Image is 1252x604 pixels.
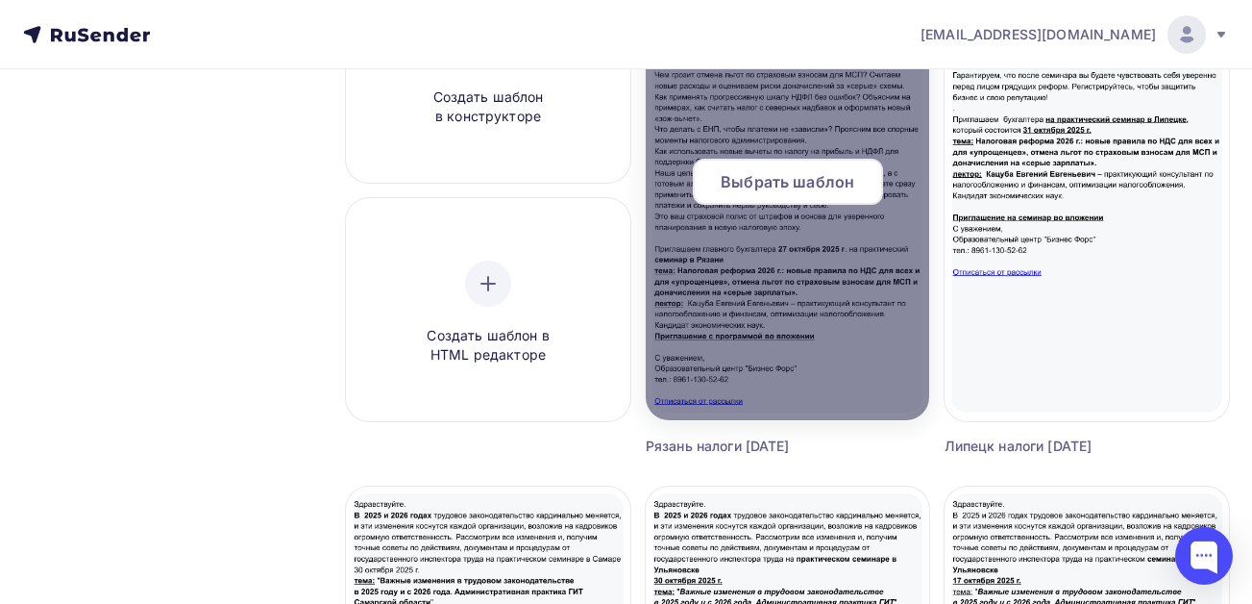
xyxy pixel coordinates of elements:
span: [EMAIL_ADDRESS][DOMAIN_NAME] [921,25,1156,44]
a: [EMAIL_ADDRESS][DOMAIN_NAME] [921,15,1229,54]
span: Выбрать шаблон [721,170,854,193]
span: Создать шаблон в HTML редакторе [397,326,579,365]
div: Липецк налоги [DATE] [945,437,1158,456]
span: Создать шаблон в конструкторе [397,88,579,127]
div: Рязань налоги [DATE] [646,437,859,456]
